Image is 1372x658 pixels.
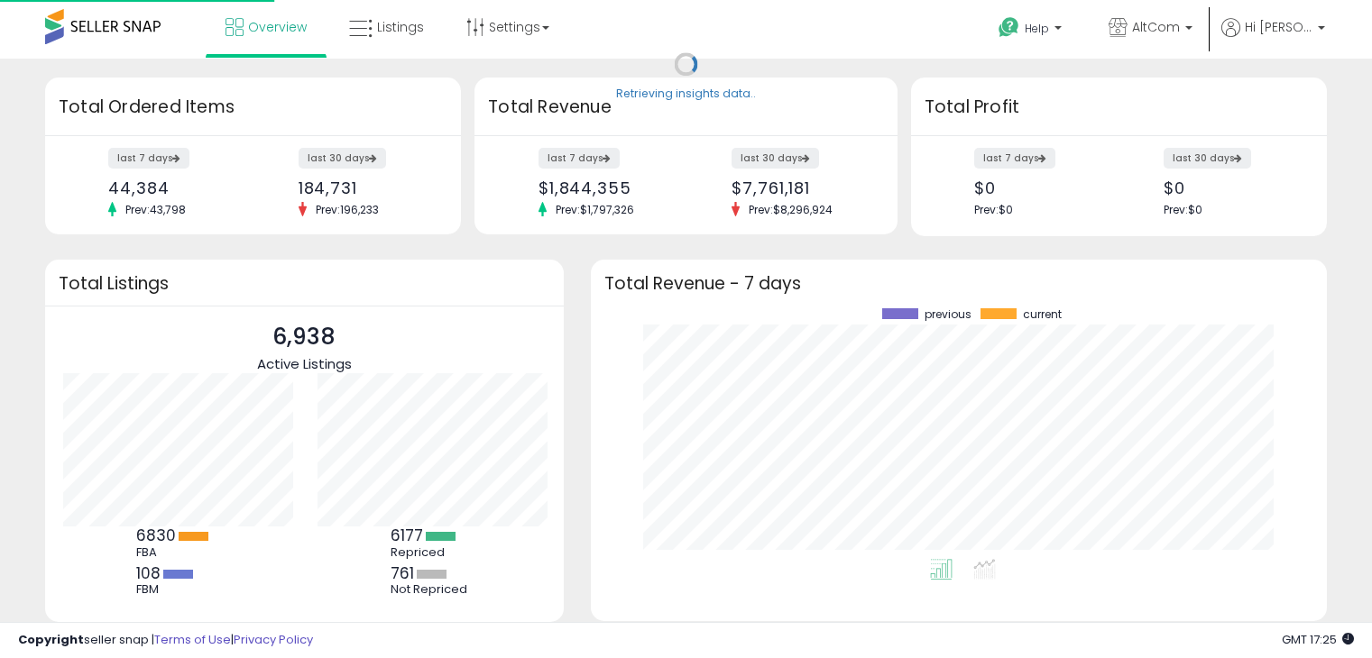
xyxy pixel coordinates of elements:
[248,18,307,36] span: Overview
[1132,18,1180,36] span: AltCom
[740,202,842,217] span: Prev: $8,296,924
[732,148,819,169] label: last 30 days
[136,582,217,597] div: FBM
[136,562,161,584] b: 108
[1245,18,1312,36] span: Hi [PERSON_NAME]
[18,631,84,648] strong: Copyright
[257,354,352,373] span: Active Listings
[974,178,1105,197] div: $0
[1282,631,1354,648] span: 2025-08-15 17:25 GMT
[391,562,414,584] b: 761
[488,95,884,120] h3: Total Revenue
[984,3,1080,59] a: Help
[1164,178,1294,197] div: $0
[925,308,971,321] span: previous
[116,202,195,217] span: Prev: 43,798
[539,148,620,169] label: last 7 days
[18,632,313,649] div: seller snap | |
[299,148,386,169] label: last 30 days
[391,545,472,560] div: Repriced
[1221,18,1325,59] a: Hi [PERSON_NAME]
[136,525,176,546] b: 6830
[108,178,239,197] div: 44,384
[974,202,1013,217] span: Prev: $0
[257,320,352,354] p: 6,938
[391,525,423,546] b: 6177
[547,202,643,217] span: Prev: $1,797,326
[974,148,1055,169] label: last 7 days
[59,277,550,290] h3: Total Listings
[998,16,1020,39] i: Get Help
[616,87,756,103] div: Retrieving insights data..
[154,631,231,648] a: Terms of Use
[234,631,313,648] a: Privacy Policy
[925,95,1313,120] h3: Total Profit
[1164,148,1251,169] label: last 30 days
[307,202,388,217] span: Prev: 196,233
[59,95,447,120] h3: Total Ordered Items
[1164,202,1202,217] span: Prev: $0
[604,277,1313,290] h3: Total Revenue - 7 days
[377,18,424,36] span: Listings
[1023,308,1062,321] span: current
[732,178,866,197] div: $7,761,181
[539,178,673,197] div: $1,844,355
[136,545,217,560] div: FBA
[108,148,189,169] label: last 7 days
[299,178,429,197] div: 184,731
[1025,21,1049,36] span: Help
[391,582,472,597] div: Not Repriced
